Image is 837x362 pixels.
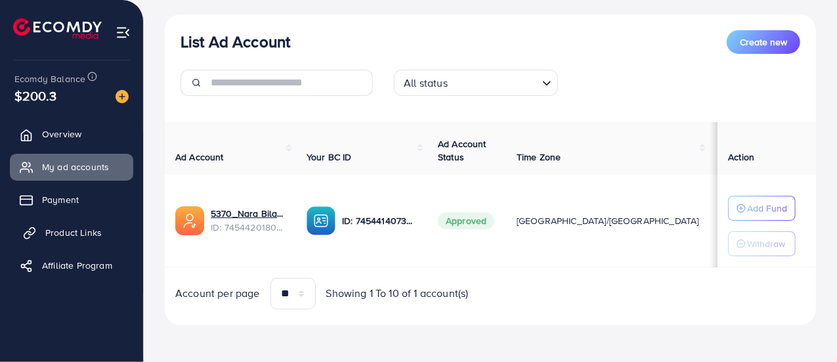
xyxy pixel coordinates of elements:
img: ic-ads-acc.e4c84228.svg [175,206,204,235]
span: Overview [42,127,81,141]
div: <span class='underline'>5370_Nara Bilal_1735617458004</span></br>7454420180052131856 [211,207,286,234]
input: Search for option [452,71,537,93]
img: menu [116,25,131,40]
button: Withdraw [728,231,796,256]
span: My ad accounts [42,160,109,173]
a: Overview [10,121,133,147]
p: Withdraw [747,236,785,252]
span: Create new [740,35,787,49]
p: ID: 7454414073346818064 [342,213,417,229]
button: Add Fund [728,196,796,221]
span: Affiliate Program [42,259,112,272]
img: ic-ba-acc.ded83a64.svg [307,206,335,235]
iframe: Chat [781,303,827,352]
h3: List Ad Account [181,32,290,51]
span: Product Links [45,226,102,239]
span: Showing 1 To 10 of 1 account(s) [326,286,469,301]
span: Approved [438,212,494,229]
button: Create new [727,30,800,54]
p: Add Fund [747,200,787,216]
a: Payment [10,187,133,213]
span: Time Zone [517,150,561,164]
span: Payment [42,193,79,206]
span: Your BC ID [307,150,352,164]
span: ID: 7454420180052131856 [211,221,286,234]
span: [GEOGRAPHIC_DATA]/[GEOGRAPHIC_DATA] [517,214,699,227]
span: Ad Account [175,150,224,164]
a: 5370_Nara Bilal_1735617458004 [211,207,286,220]
a: Affiliate Program [10,252,133,279]
img: image [116,90,129,103]
span: Action [728,150,754,164]
span: Ad Account Status [438,137,486,164]
a: Product Links [10,219,133,246]
span: $200.3 [14,86,56,105]
span: All status [401,74,450,93]
span: Ecomdy Balance [14,72,85,85]
a: My ad accounts [10,154,133,180]
span: Account per page [175,286,260,301]
div: Search for option [394,70,558,96]
img: logo [13,18,102,39]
